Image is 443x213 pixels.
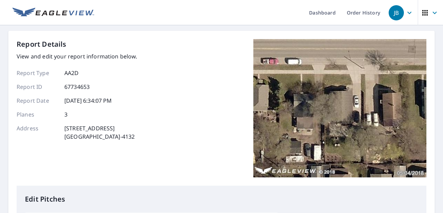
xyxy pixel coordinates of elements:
p: Planes [17,110,58,119]
p: Edit Pitches [25,194,418,204]
p: 3 [64,110,67,119]
p: 67734653 [64,83,90,91]
div: JB [389,5,404,20]
p: Report ID [17,83,58,91]
p: Address [17,124,58,141]
p: Report Details [17,39,66,49]
p: [STREET_ADDRESS] [GEOGRAPHIC_DATA]-4132 [64,124,135,141]
img: EV Logo [12,8,94,18]
p: Report Type [17,69,58,77]
img: Top image [253,39,426,177]
p: AA2D [64,69,79,77]
p: View and edit your report information below. [17,52,137,61]
p: [DATE] 6:34:07 PM [64,96,112,105]
p: Report Date [17,96,58,105]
